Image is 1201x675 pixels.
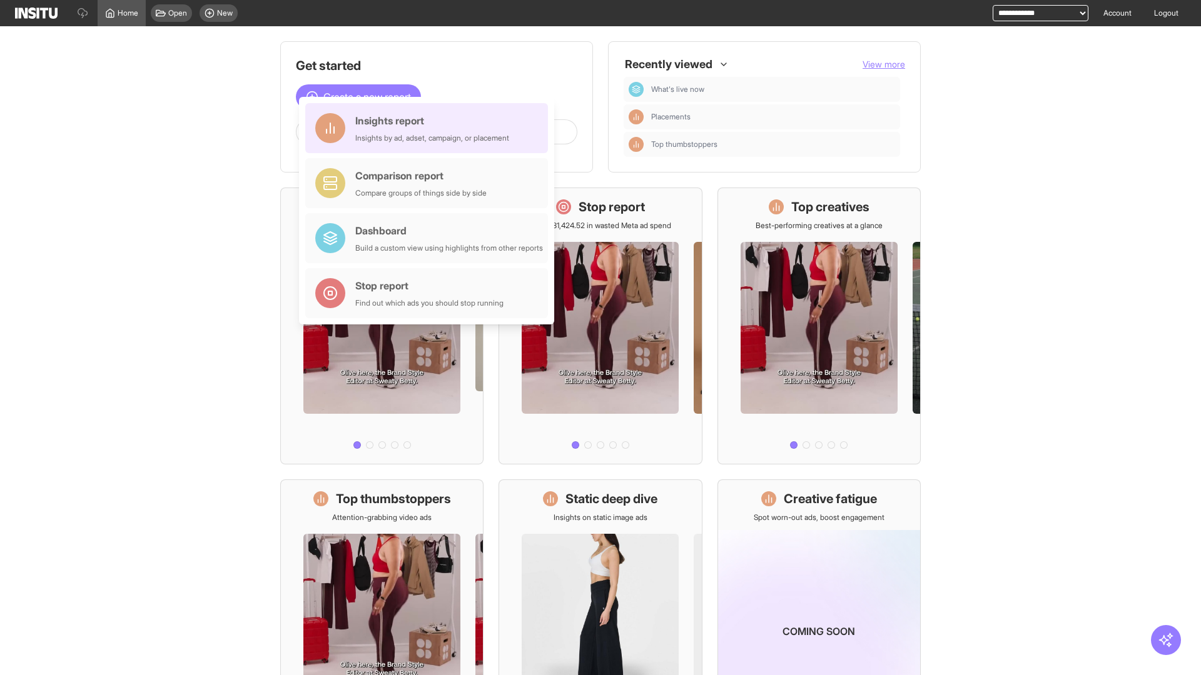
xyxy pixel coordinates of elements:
p: Insights on static image ads [554,512,647,522]
div: Insights [629,109,644,124]
div: Insights report [355,113,509,128]
span: Placements [651,112,895,122]
span: New [217,8,233,18]
div: Find out which ads you should stop running [355,298,504,308]
span: What's live now [651,84,895,94]
span: Top thumbstoppers [651,139,717,149]
button: View more [863,58,905,71]
span: Top thumbstoppers [651,139,895,149]
div: Insights by ad, adset, campaign, or placement [355,133,509,143]
div: Stop report [355,278,504,293]
h1: Top thumbstoppers [336,490,451,507]
h1: Top creatives [791,198,869,216]
p: Attention-grabbing video ads [332,512,432,522]
span: Placements [651,112,691,122]
img: Logo [15,7,58,19]
div: Comparison report [355,168,487,183]
span: View more [863,59,905,69]
p: Best-performing creatives at a glance [756,221,883,231]
h1: Get started [296,57,577,74]
a: What's live nowSee all active ads instantly [280,187,484,464]
h1: Stop report [579,198,645,216]
span: Home [118,8,138,18]
div: Build a custom view using highlights from other reports [355,243,543,253]
button: Create a new report [296,84,421,109]
div: Compare groups of things side by side [355,188,487,198]
span: Create a new report [323,89,411,104]
p: Save £31,424.52 in wasted Meta ad spend [530,221,671,231]
div: Insights [629,137,644,152]
a: Stop reportSave £31,424.52 in wasted Meta ad spend [499,187,702,464]
h1: Static deep dive [565,490,657,507]
div: Dashboard [629,82,644,97]
a: Top creativesBest-performing creatives at a glance [717,187,921,464]
span: What's live now [651,84,704,94]
div: Dashboard [355,223,543,238]
span: Open [168,8,187,18]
